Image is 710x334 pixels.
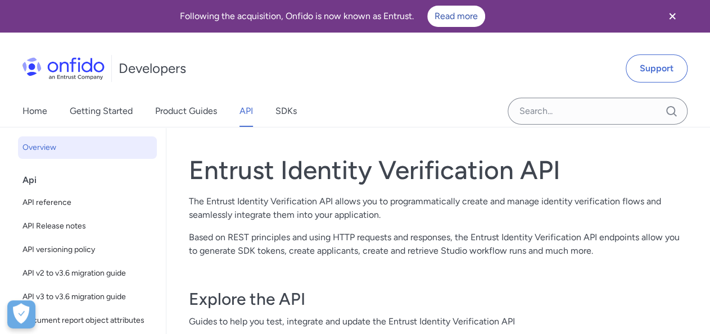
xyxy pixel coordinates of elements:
span: Overview [22,141,152,154]
button: Close banner [652,2,693,30]
a: Document report object attributes [18,309,157,332]
span: API v2 to v3.6 migration guide [22,267,152,280]
a: API v3 to v3.6 migration guide [18,286,157,308]
button: Open Preferences [7,300,35,328]
div: Following the acquisition, Onfido is now known as Entrust. [13,6,652,27]
div: Cookie Preferences [7,300,35,328]
a: Getting Started [70,95,133,127]
h3: Explore the API [189,288,688,310]
span: Guides to help you test, integrate and update the Entrust Identity Verification API [189,315,688,328]
h1: Developers [119,60,186,77]
a: API v2 to v3.6 migration guide [18,262,157,285]
p: The Entrust Identity Verification API allows you to programmatically create and manage identity v... [189,195,688,222]
a: Home [22,95,47,127]
span: API Release notes [22,219,152,233]
a: SDKs [275,95,297,127]
a: API versioning policy [18,239,157,261]
a: Support [626,54,688,83]
img: Onfido Logo [22,57,105,80]
a: API reference [18,191,157,214]
span: API reference [22,196,152,209]
span: API v3 to v3.6 migration guide [22,290,152,304]
p: Based on REST principles and using HTTP requests and responses, the Entrust Identity Verification... [189,231,688,258]
svg: Close banner [666,10,679,23]
a: Read more [427,6,485,27]
a: API [239,95,253,127]
span: API versioning policy [22,243,152,257]
input: Onfido search input field [508,98,688,125]
a: Product Guides [155,95,217,127]
a: Overview [18,136,157,159]
div: Api [22,169,161,191]
a: API Release notes [18,215,157,237]
h1: Entrust Identity Verification API [189,154,688,186]
span: Document report object attributes [22,314,152,327]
